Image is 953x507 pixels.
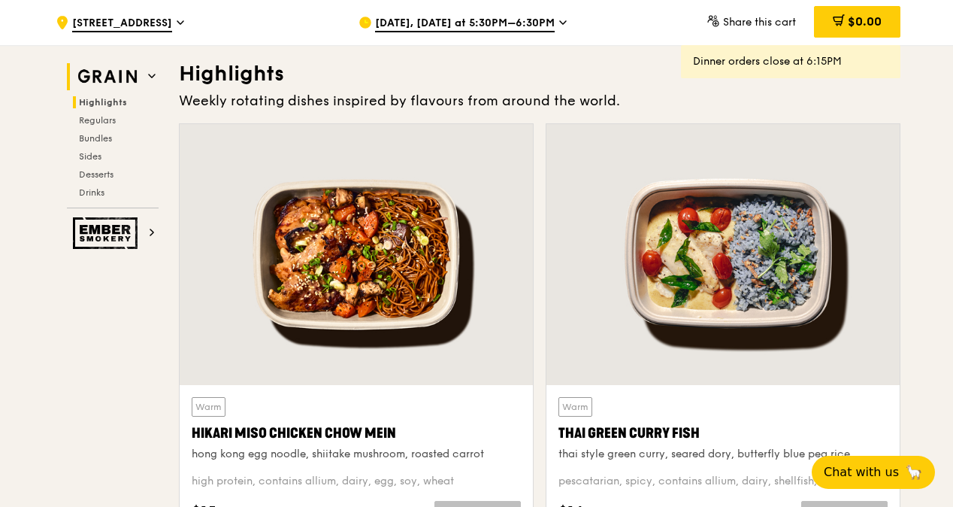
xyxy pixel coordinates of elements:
[192,397,225,417] div: Warm
[179,90,900,111] div: Weekly rotating dishes inspired by flavours from around the world.
[179,60,900,87] h3: Highlights
[79,133,112,144] span: Bundles
[73,63,142,90] img: Grain web logo
[905,463,923,481] span: 🦙
[192,447,521,462] div: hong kong egg noodle, shiitake mushroom, roasted carrot
[723,16,796,29] span: Share this cart
[79,97,127,108] span: Highlights
[812,456,935,489] button: Chat with us🦙
[73,217,142,249] img: Ember Smokery web logo
[192,474,521,489] div: high protein, contains allium, dairy, egg, soy, wheat
[79,169,113,180] span: Desserts
[824,463,899,481] span: Chat with us
[375,16,555,32] span: [DATE], [DATE] at 5:30PM–6:30PM
[558,397,592,417] div: Warm
[848,14,882,29] span: $0.00
[558,474,888,489] div: pescatarian, spicy, contains allium, dairy, shellfish, soy, wheat
[558,447,888,462] div: thai style green curry, seared dory, butterfly blue pea rice
[79,115,116,126] span: Regulars
[72,16,172,32] span: [STREET_ADDRESS]
[79,151,101,162] span: Sides
[558,423,888,444] div: Thai Green Curry Fish
[192,423,521,444] div: Hikari Miso Chicken Chow Mein
[79,187,104,198] span: Drinks
[693,54,888,69] div: Dinner orders close at 6:15PM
